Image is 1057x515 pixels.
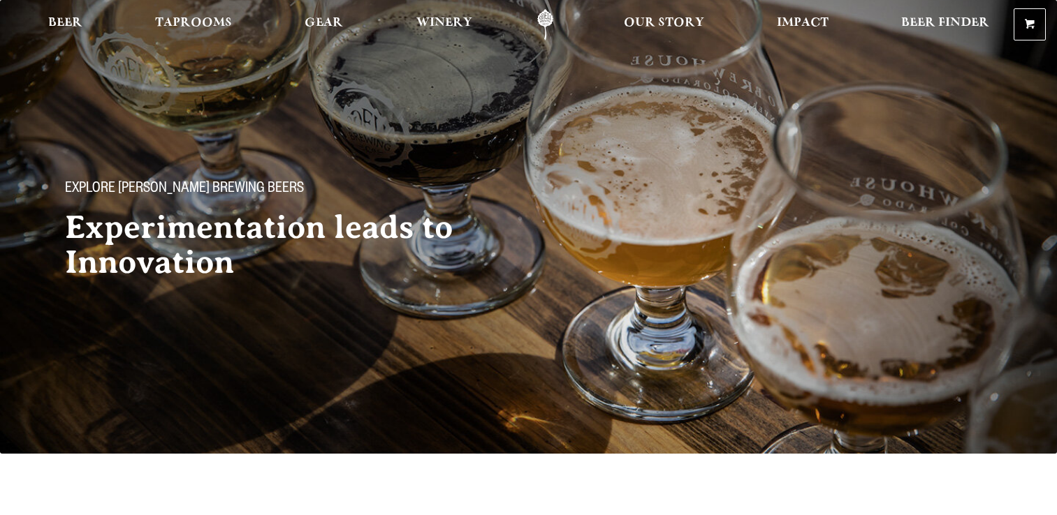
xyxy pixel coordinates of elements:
[155,17,232,29] span: Taprooms
[615,9,713,40] a: Our Story
[296,9,352,40] a: Gear
[146,9,241,40] a: Taprooms
[777,17,829,29] span: Impact
[416,17,472,29] span: Winery
[65,181,304,199] span: Explore [PERSON_NAME] Brewing Beers
[624,17,704,29] span: Our Story
[39,9,92,40] a: Beer
[519,9,571,40] a: Odell Home
[65,210,501,280] h2: Experimentation leads to Innovation
[768,9,838,40] a: Impact
[305,17,343,29] span: Gear
[407,9,481,40] a: Winery
[48,17,82,29] span: Beer
[901,17,989,29] span: Beer Finder
[892,9,998,40] a: Beer Finder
